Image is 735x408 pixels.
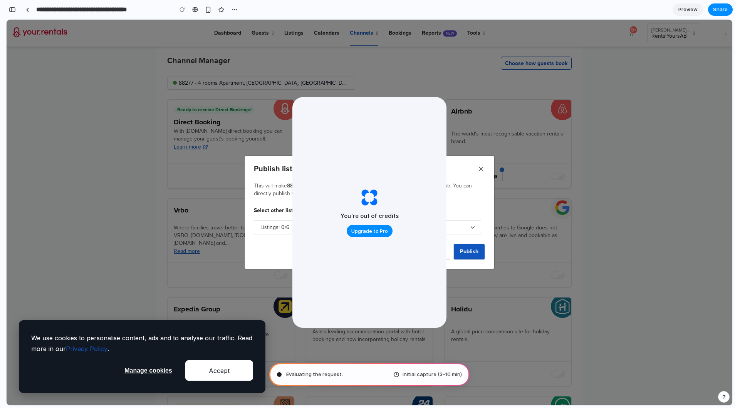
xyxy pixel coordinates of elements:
span: Upgrade to Pro [351,227,388,235]
button: Cancel [413,224,444,240]
button: Publish [447,224,478,240]
p: Listings: 0/6 [254,204,283,212]
span: This will make [247,163,280,169]
button: Upgrade to Pro [347,225,393,237]
button: Share [708,3,733,16]
p: Publish listing on Airbnb? [247,145,337,153]
p: We use cookies to personalise content, ads and to analyse our traffic. Read more in our . [25,313,247,334]
h2: You're out of credits [341,212,399,221]
span: Initial capture (3–10 min) [403,371,462,378]
button: Manage cookies [108,341,176,361]
a: Privacy Policy [59,324,101,334]
img: dropdown-icon.svg [464,206,468,210]
button: Accept [179,341,247,361]
a: Preview [673,3,703,16]
span: Share [713,6,728,13]
span: Publish [453,227,472,237]
img: close-small.svg [471,145,478,153]
div: Cookie banner [12,301,259,373]
strong: 88277 - 4 rooms, [GEOGRAPHIC_DATA] [280,163,379,169]
p: Select other listings to publish [247,187,478,195]
span: Preview [678,6,698,13]
span: Evaluating the request . [286,371,343,378]
button: Listings: 0/6 [247,201,475,215]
